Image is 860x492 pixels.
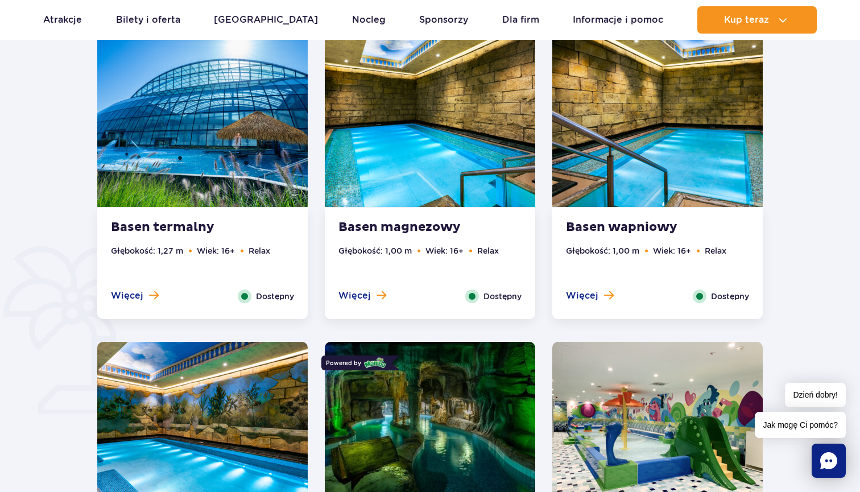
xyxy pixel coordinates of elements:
span: Kup teraz [724,15,769,25]
img: Calcium Pool [552,29,763,207]
button: Więcej [111,290,159,302]
li: Głębokość: 1,27 m [111,245,183,257]
a: Dla firm [502,6,539,34]
li: Relax [249,245,270,257]
li: Wiek: 16+ [197,245,235,257]
span: Więcej [566,290,598,302]
li: Wiek: 16+ [425,245,464,257]
span: Dostępny [711,290,749,303]
a: Nocleg [352,6,386,34]
strong: Basen wapniowy [566,220,704,235]
span: Dostępny [483,290,522,303]
li: Wiek: 16+ [653,245,691,257]
a: Atrakcje [43,6,82,34]
li: Relax [705,245,726,257]
li: Głębokość: 1,00 m [338,245,412,257]
a: Sponsorzy [419,6,468,34]
img: Mamba logo [364,357,387,369]
a: Informacje i pomoc [573,6,663,34]
img: Thermal pool [97,29,308,207]
button: Więcej [566,290,614,302]
span: Jak mogę Ci pomóc? [755,412,846,438]
div: Chat [812,444,846,478]
span: Więcej [111,290,143,302]
strong: Basen termalny [111,220,249,235]
button: Więcej [338,290,386,302]
img: Magnesium Pool [325,29,535,207]
span: Dostępny [256,290,294,303]
li: Głębokość: 1,00 m [566,245,639,257]
button: Kup teraz [697,6,817,34]
span: Więcej [338,290,371,302]
span: Dzień dobry! [785,383,846,407]
div: Powered by [321,355,391,370]
strong: Basen magnezowy [338,220,476,235]
a: Bilety i oferta [116,6,180,34]
li: Relax [477,245,499,257]
a: [GEOGRAPHIC_DATA] [214,6,318,34]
